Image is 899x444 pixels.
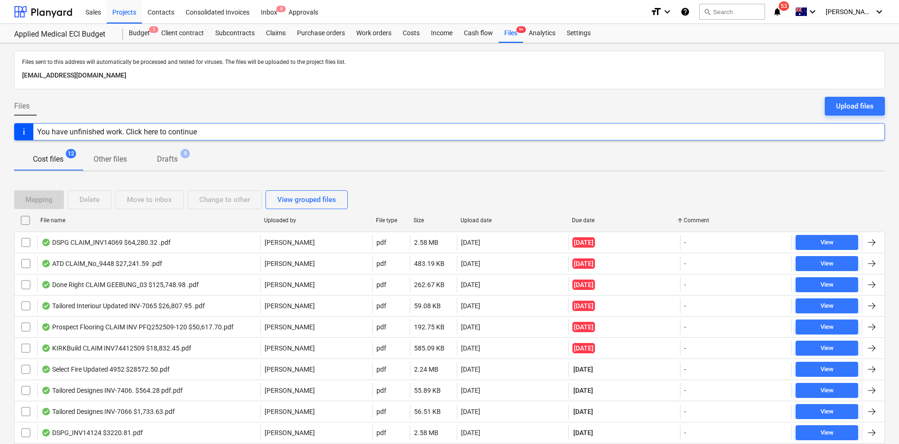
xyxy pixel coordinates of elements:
[40,217,257,224] div: File name
[260,24,291,43] a: Claims
[821,406,834,417] div: View
[796,256,858,271] button: View
[66,149,76,158] span: 12
[265,386,315,395] p: [PERSON_NAME]
[41,429,51,436] div: OCR finished
[796,425,858,440] button: View
[265,322,315,332] p: [PERSON_NAME]
[33,154,63,165] p: Cost files
[852,399,899,444] iframe: Chat Widget
[874,6,885,17] i: keyboard_arrow_down
[22,59,877,66] p: Files sent to this address will automatically be processed and tested for viruses. The files will...
[796,319,858,335] button: View
[414,344,445,352] div: 585.09 KB
[41,239,171,246] div: DSPG CLAIM_INV14069 $64,280.32 .pdf
[291,24,351,43] a: Purchase orders
[684,366,686,373] div: -
[836,100,874,112] div: Upload files
[156,24,210,43] a: Client contract
[414,366,438,373] div: 2.24 MB
[461,217,565,224] div: Upload date
[461,302,480,310] div: [DATE]
[821,237,834,248] div: View
[376,281,386,288] div: pdf
[699,4,765,20] button: Search
[461,239,480,246] div: [DATE]
[572,301,595,311] span: [DATE]
[41,260,162,267] div: ATD CLAIM_No_9448 $27,241.59 .pdf
[572,428,594,437] span: [DATE]
[572,217,676,224] div: Due date
[41,387,51,394] div: OCR finished
[499,24,523,43] div: Files
[276,6,286,12] span: 9
[41,408,175,415] div: Tailored Designes INV-7066 $1,733.63.pdf
[123,24,156,43] a: Budget1
[684,217,788,224] div: Comment
[796,298,858,313] button: View
[821,343,834,354] div: View
[572,365,594,374] span: [DATE]
[265,280,315,289] p: [PERSON_NAME]
[376,302,386,310] div: pdf
[414,408,441,415] div: 56.51 KB
[821,258,834,269] div: View
[41,344,51,352] div: OCR finished
[826,8,873,16] span: [PERSON_NAME]
[461,281,480,288] div: [DATE]
[773,6,782,17] i: notifications
[180,149,190,158] span: 9
[572,407,594,416] span: [DATE]
[264,217,368,224] div: Uploaded by
[523,24,561,43] a: Analytics
[796,277,858,292] button: View
[684,387,686,394] div: -
[41,323,51,331] div: OCR finished
[22,70,877,81] p: [EMAIL_ADDRESS][DOMAIN_NAME]
[265,365,315,374] p: [PERSON_NAME]
[561,24,596,43] a: Settings
[684,260,686,267] div: -
[414,217,453,224] div: Size
[265,407,315,416] p: [PERSON_NAME]
[650,6,662,17] i: format_size
[397,24,425,43] a: Costs
[684,344,686,352] div: -
[572,258,595,269] span: [DATE]
[821,280,834,290] div: View
[821,301,834,312] div: View
[684,408,686,415] div: -
[796,362,858,377] button: View
[41,302,51,310] div: OCR finished
[425,24,458,43] a: Income
[684,239,686,246] div: -
[684,429,686,436] div: -
[458,24,499,43] a: Cash flow
[704,8,711,16] span: search
[41,323,234,331] div: Prospect Flooring CLAIM INV PFQ252509-120 $50,617.70.pdf
[41,281,199,288] div: Done Right CLAIM GEEBUNG_03 $125,748.98 .pdf
[414,260,445,267] div: 483.19 KB
[461,408,480,415] div: [DATE]
[41,260,51,267] div: OCR finished
[461,260,480,267] div: [DATE]
[499,24,523,43] a: Files9+
[414,302,441,310] div: 59.08 KB
[461,344,480,352] div: [DATE]
[680,6,690,17] i: Knowledge base
[265,301,315,311] p: [PERSON_NAME]
[461,387,480,394] div: [DATE]
[210,24,260,43] a: Subcontracts
[376,344,386,352] div: pdf
[351,24,397,43] a: Work orders
[41,302,205,310] div: Tailored Interiour Updated INV-7065 $26,807.95 .pdf
[796,383,858,398] button: View
[779,1,789,11] span: 53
